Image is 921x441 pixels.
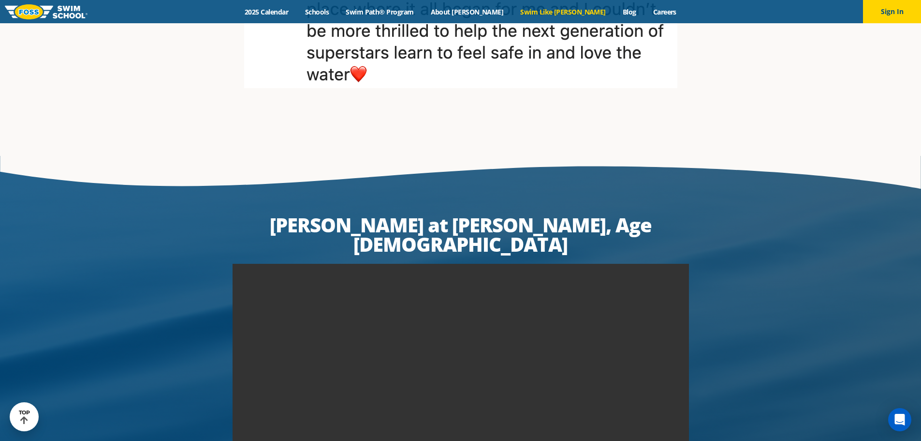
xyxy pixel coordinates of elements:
[512,7,614,16] a: Swim Like [PERSON_NAME]
[297,7,337,16] a: Schools
[644,7,685,16] a: Careers
[5,4,88,19] img: FOSS Swim School Logo
[422,7,512,16] a: About [PERSON_NAME]
[888,408,911,431] div: Open Intercom Messenger
[614,7,644,16] a: Blog
[19,410,30,425] div: TOP
[337,7,422,16] a: Swim Path® Program
[236,7,297,16] a: 2025 Calendar
[233,215,689,254] h2: [PERSON_NAME] at [PERSON_NAME], Age [DEMOGRAPHIC_DATA]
